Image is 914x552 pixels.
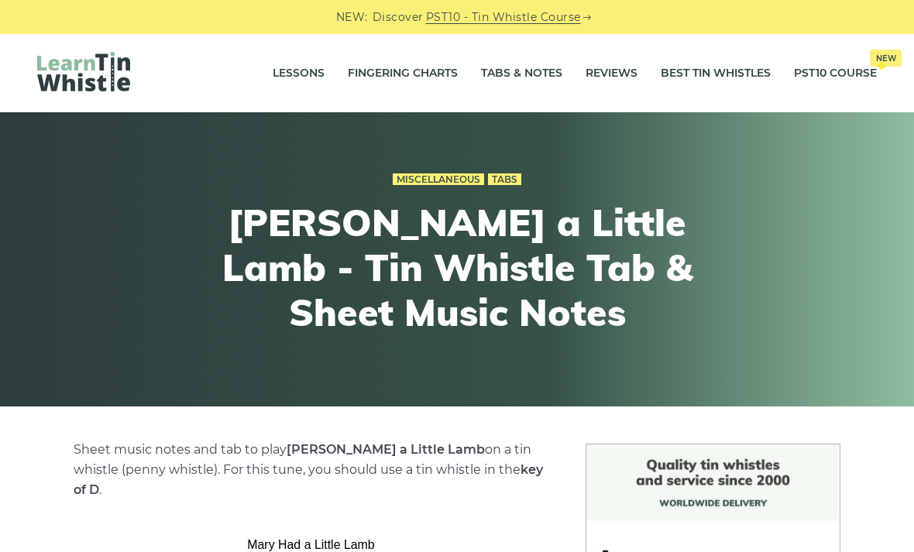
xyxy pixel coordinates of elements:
a: Tabs [488,173,521,186]
a: Miscellaneous [393,173,484,186]
a: Fingering Charts [348,54,458,93]
a: Lessons [273,54,325,93]
a: Best Tin Whistles [661,54,771,93]
p: Sheet music notes and tab to play on a tin whistle (penny whistle). For this tune, you should use... [74,440,548,500]
img: LearnTinWhistle.com [37,52,130,91]
span: New [870,50,902,67]
a: Reviews [586,54,637,93]
h1: [PERSON_NAME] a Little Lamb - Tin Whistle Tab & Sheet Music Notes [172,201,742,334]
a: Tabs & Notes [481,54,562,93]
a: PST10 CourseNew [794,54,877,93]
strong: [PERSON_NAME] a Little Lamb [287,442,485,457]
